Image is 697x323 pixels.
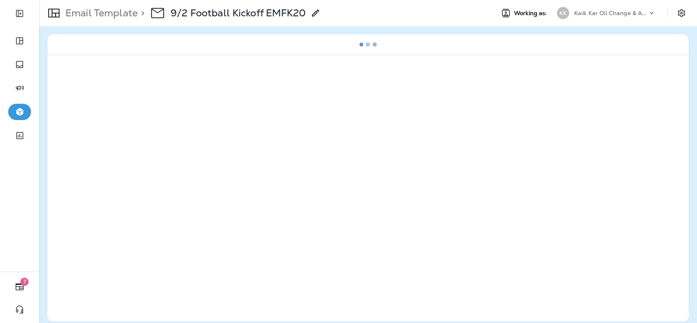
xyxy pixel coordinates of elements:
span: Working as: [514,10,549,17]
button: Expand Sidebar [8,5,31,22]
p: Kwik Kar Oil Change & Auto Care [574,10,648,16]
span: 7 [20,278,29,286]
button: Settings [674,6,689,20]
p: Email Template [62,7,138,19]
p: 9/2 Football Kickoff EMFK20 [171,7,306,19]
button: 7 [8,278,31,295]
p: > [138,7,145,19]
div: KK [557,7,569,19]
